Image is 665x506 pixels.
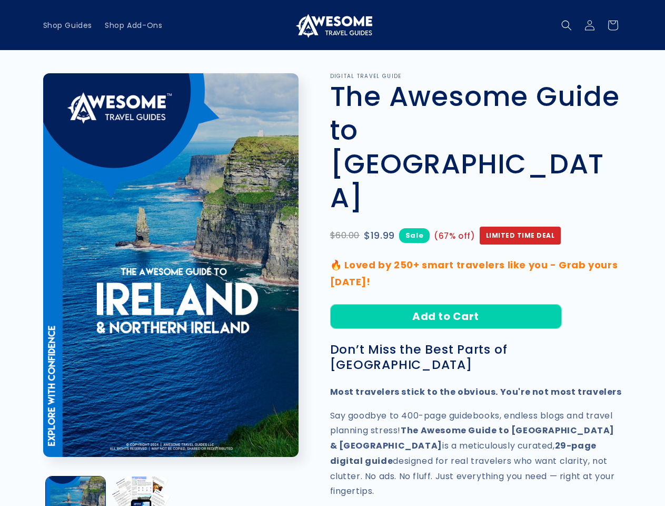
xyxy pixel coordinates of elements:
[293,13,372,38] img: Awesome Travel Guides
[330,386,622,398] strong: Most travelers stick to the obvious. You're not most travelers
[364,227,395,244] span: $19.99
[480,227,561,245] span: Limited Time Deal
[330,408,622,500] p: Say goodbye to 400-page guidebooks, endless blogs and travel planning stress! is a meticulously c...
[330,80,622,215] h1: The Awesome Guide to [GEOGRAPHIC_DATA]
[43,21,93,30] span: Shop Guides
[555,14,578,37] summary: Search
[399,228,430,242] span: Sale
[330,73,622,80] p: DIGITAL TRAVEL GUIDE
[330,257,622,291] p: 🔥 Loved by 250+ smart travelers like you - Grab yours [DATE]!
[330,342,622,373] h3: Don’t Miss the Best Parts of [GEOGRAPHIC_DATA]
[330,304,562,329] button: Add to Cart
[98,14,168,36] a: Shop Add-Ons
[434,229,475,243] span: (67% off)
[37,14,99,36] a: Shop Guides
[330,424,614,452] strong: The Awesome Guide to [GEOGRAPHIC_DATA] & [GEOGRAPHIC_DATA]
[105,21,162,30] span: Shop Add-Ons
[330,228,360,244] span: $60.00
[289,8,376,42] a: Awesome Travel Guides
[330,440,597,467] strong: 29-page digital guide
